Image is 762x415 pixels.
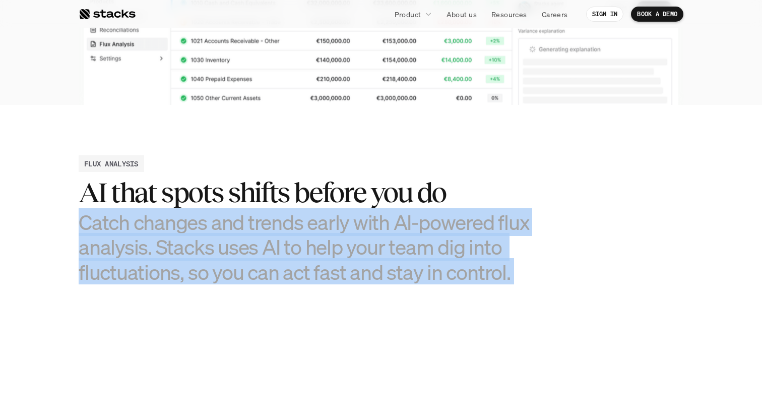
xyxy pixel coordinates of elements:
p: Product [395,9,421,20]
p: Resources [491,9,527,20]
p: About us [447,9,477,20]
a: Privacy Policy [119,192,163,199]
h2: FLUX ANALYSIS [84,158,139,169]
p: Careers [542,9,568,20]
a: About us [440,5,483,23]
a: Resources [485,5,533,23]
p: BOOK A DEMO [637,11,677,18]
a: BOOK A DEMO [631,7,683,22]
p: SIGN IN [592,11,618,18]
h2: AI that spots shifts before you do [79,177,532,208]
a: SIGN IN [586,7,624,22]
h3: Catch changes and trends early with AI-powered flux analysis. Stacks uses AI to help your team di... [79,210,532,284]
a: Careers [536,5,574,23]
